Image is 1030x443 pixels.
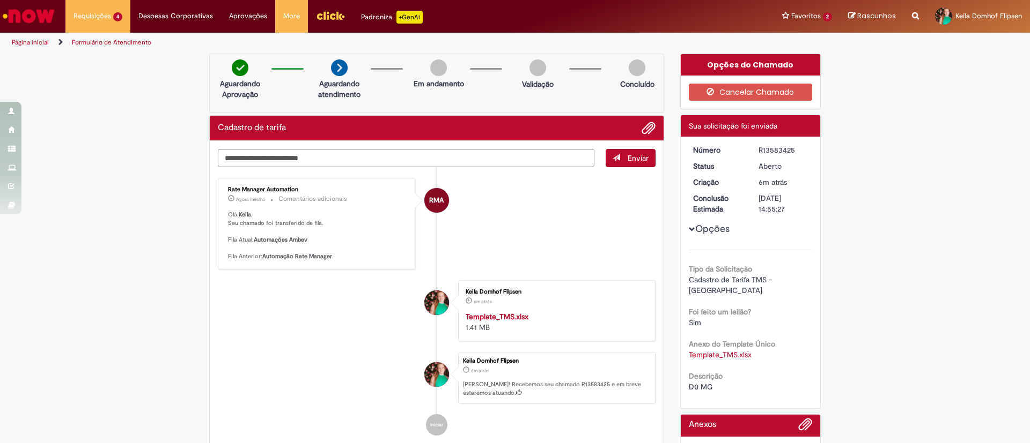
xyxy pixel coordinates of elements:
[471,367,489,374] time: 30/09/2025 17:55:24
[685,161,751,171] dt: Status
[262,252,332,260] b: Automação Rate Manager
[689,121,777,131] span: Sua solicitação foi enviada
[239,211,251,219] b: Keila
[689,318,701,327] span: Sim
[1,5,56,27] img: ServiceNow
[759,161,808,171] div: Aberto
[228,186,407,193] div: Rate Manager Automation
[73,11,111,21] span: Requisições
[218,123,286,133] h2: Cadastro de tarifa Histórico de tíquete
[424,362,449,387] div: Keila Domhof Flipsen
[8,33,679,52] ul: Trilhas de página
[628,153,649,163] span: Enviar
[642,121,656,135] button: Adicionar anexos
[313,78,365,100] p: Aguardando atendimento
[689,350,752,359] a: Download de Template_TMS.xlsx
[474,298,492,305] span: 6m atrás
[316,7,345,24] img: click_logo_yellow_360x200.png
[685,145,751,155] dt: Número
[629,59,645,76] img: img-circle-grey.png
[229,11,267,21] span: Aprovações
[278,194,347,204] small: Comentários adicionais
[685,193,751,214] dt: Conclusão Estimada
[72,38,151,47] a: Formulário de Atendimento
[689,275,774,295] span: Cadastro de Tarifa TMS - [GEOGRAPHIC_DATA]
[414,78,464,89] p: Em andamento
[522,79,554,89] p: Validação
[218,149,594,167] textarea: Digite sua mensagem aqui...
[848,11,896,21] a: Rascunhos
[214,78,266,100] p: Aguardando Aprovação
[689,382,712,392] span: D0 MG
[424,188,449,213] div: Rate Manager Automation
[689,420,716,430] h2: Anexos
[689,264,752,274] b: Tipo da Solicitação
[759,193,808,214] div: [DATE] 14:55:27
[232,59,248,76] img: check-circle-green.png
[791,11,821,21] span: Favoritos
[955,11,1022,20] span: Keila Domhof Flipsen
[823,12,832,21] span: 2
[361,11,423,24] div: Padroniza
[218,352,656,403] li: Keila Domhof Flipsen
[12,38,49,47] a: Página inicial
[620,79,654,89] p: Concluído
[138,11,213,21] span: Despesas Corporativas
[689,84,813,101] button: Cancelar Chamado
[681,54,821,76] div: Opções do Chamado
[689,339,775,349] b: Anexo do Template Único
[228,211,407,261] p: Olá, , Seu chamado foi transferido de fila. Fila Atual: Fila Anterior:
[759,177,787,187] time: 30/09/2025 17:55:24
[236,196,265,202] span: Agora mesmo
[759,177,787,187] span: 6m atrás
[430,59,447,76] img: img-circle-grey.png
[606,149,656,167] button: Enviar
[429,187,444,213] span: RMA
[857,11,896,21] span: Rascunhos
[759,145,808,155] div: R13583425
[463,358,650,364] div: Keila Domhof Flipsen
[466,311,644,333] div: 1.41 MB
[474,298,492,305] time: 30/09/2025 17:55:22
[689,307,751,317] b: Foi feito um leilão?
[254,236,307,244] b: Automações Ambev
[471,367,489,374] span: 6m atrás
[685,177,751,187] dt: Criação
[466,312,528,321] a: Template_TMS.xlsx
[466,289,644,295] div: Keila Domhof Flipsen
[463,380,650,397] p: [PERSON_NAME]! Recebemos seu chamado R13583425 e em breve estaremos atuando.
[396,11,423,24] p: +GenAi
[798,417,812,437] button: Adicionar anexos
[331,59,348,76] img: arrow-next.png
[236,196,265,202] time: 30/09/2025 18:00:46
[424,290,449,315] div: Keila Domhof Flipsen
[283,11,300,21] span: More
[113,12,122,21] span: 4
[689,371,723,381] b: Descrição
[529,59,546,76] img: img-circle-grey.png
[759,177,808,187] div: 30/09/2025 17:55:24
